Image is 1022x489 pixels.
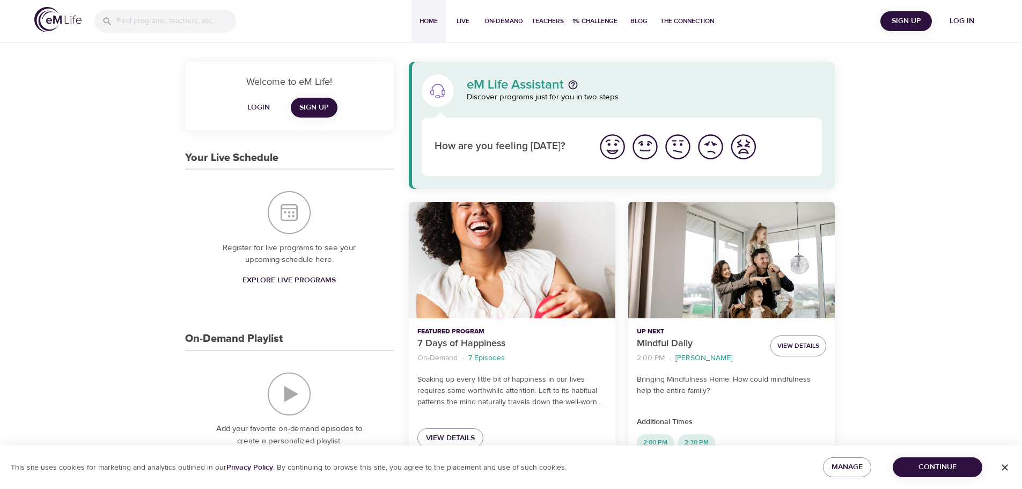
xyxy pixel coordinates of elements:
span: Teachers [532,16,564,27]
input: Find programs, teachers, etc... [117,10,236,33]
button: Continue [893,457,982,477]
a: Sign Up [291,98,337,118]
span: Login [246,101,271,114]
a: View Details [417,428,483,448]
p: 7 Days of Happiness [417,337,607,351]
p: Soaking up every little bit of happiness in our lives requires some worthwhile attention. Left to... [417,374,607,408]
img: ok [663,132,693,162]
p: How are you feeling [DATE]? [435,139,583,155]
button: Login [241,98,276,118]
span: Explore Live Programs [242,274,336,287]
span: Home [416,16,442,27]
div: 2:00 PM [637,434,674,451]
button: I'm feeling good [629,130,661,163]
p: Up Next [637,327,762,337]
button: Sign Up [880,11,932,31]
span: On-Demand [484,16,523,27]
button: View Details [770,335,826,356]
span: 1% Challenge [572,16,617,27]
p: 7 Episodes [468,353,505,364]
nav: breadcrumb [417,351,607,366]
img: good [630,132,660,162]
span: Blog [626,16,652,27]
img: On-Demand Playlist [268,373,311,415]
button: I'm feeling bad [694,130,727,163]
span: Continue [901,461,974,474]
p: [PERSON_NAME] [675,353,732,364]
h3: On-Demand Playlist [185,333,283,345]
span: Log in [940,14,983,28]
button: I'm feeling ok [661,130,694,163]
a: Explore Live Programs [238,271,340,290]
p: Bringing Mindfulness Home: How could mindfulness help the entire family? [637,374,826,397]
p: Add your favorite on-demand episodes to create a personalized playlist. [207,423,372,447]
p: Additional Times [637,417,826,428]
img: great [598,132,627,162]
img: eM Life Assistant [429,82,446,99]
h3: Your Live Schedule [185,152,278,164]
li: · [462,351,464,366]
img: bad [696,132,725,162]
span: The Connection [660,16,714,27]
button: I'm feeling great [596,130,629,163]
p: Register for live programs to see your upcoming schedule here. [207,242,372,266]
p: On-Demand [417,353,458,364]
span: View Details [426,432,475,445]
p: Welcome to eM Life! [198,75,381,89]
span: View Details [777,340,819,352]
p: Discover programs just for you in two steps [467,91,822,104]
nav: breadcrumb [637,351,762,366]
p: 2:00 PM [637,353,665,364]
span: Sign Up [885,14,928,28]
button: Log in [936,11,988,31]
p: Featured Program [417,327,607,337]
div: 2:30 PM [678,434,715,451]
img: logo [34,7,82,32]
span: Live [450,16,476,27]
span: Manage [832,461,863,474]
img: worst [729,132,758,162]
span: Sign Up [299,101,329,114]
button: I'm feeling worst [727,130,760,163]
img: Your Live Schedule [268,191,311,234]
button: 7 Days of Happiness [409,202,615,318]
span: 2:00 PM [637,438,674,447]
button: Manage [823,457,871,477]
p: Mindful Daily [637,337,762,351]
button: Mindful Daily [628,202,835,318]
li: · [669,351,671,366]
a: Privacy Policy [226,463,273,472]
span: 2:30 PM [678,438,715,447]
p: eM Life Assistant [467,78,564,91]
